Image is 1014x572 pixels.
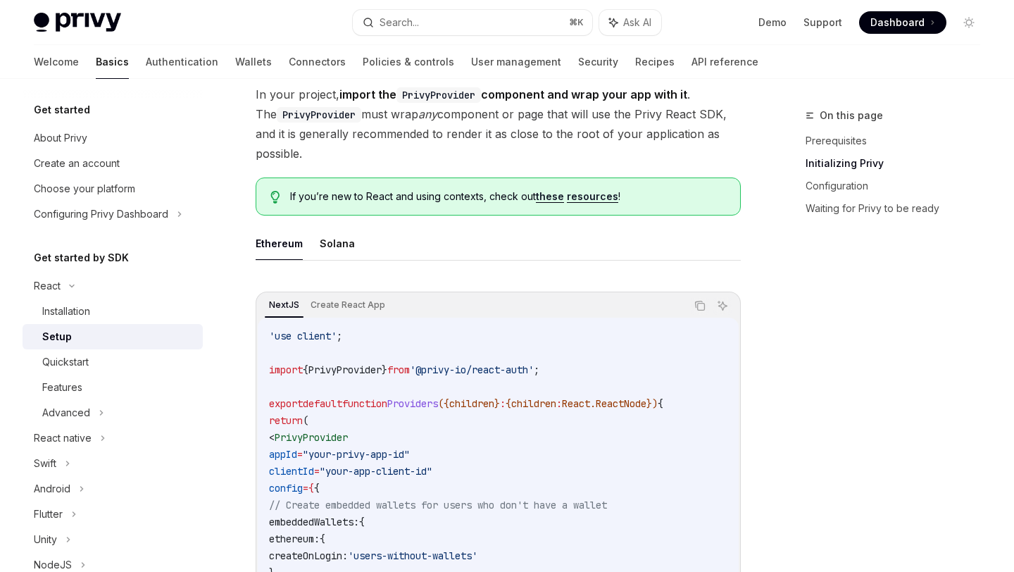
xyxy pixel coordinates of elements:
[290,189,726,204] span: If you’re new to React and using contexts, check out !
[658,397,663,410] span: {
[42,379,82,396] div: Features
[567,190,618,203] a: resources
[337,330,342,342] span: ;
[806,130,991,152] a: Prerequisites
[23,375,203,400] a: Features
[536,190,564,203] a: these
[820,107,883,124] span: On this page
[34,430,92,447] div: React native
[623,15,651,30] span: Ask AI
[269,533,320,545] span: ethereum:
[34,206,168,223] div: Configuring Privy Dashboard
[303,397,342,410] span: default
[578,45,618,79] a: Security
[23,324,203,349] a: Setup
[691,45,758,79] a: API reference
[353,10,591,35] button: Search...⌘K
[870,15,925,30] span: Dashboard
[418,107,437,121] em: any
[635,45,675,79] a: Recipes
[958,11,980,34] button: Toggle dark mode
[410,363,534,376] span: '@privy-io/react-auth'
[314,465,320,478] span: =
[42,328,72,345] div: Setup
[23,299,203,324] a: Installation
[23,125,203,151] a: About Privy
[303,363,308,376] span: {
[34,480,70,497] div: Android
[269,482,303,495] span: config
[342,397,387,410] span: function
[320,465,432,478] span: "your-app-client-id"
[380,14,419,31] div: Search...
[803,15,842,30] a: Support
[34,180,135,197] div: Choose your platform
[34,13,121,32] img: light logo
[806,197,991,220] a: Waiting for Privy to be ready
[562,397,590,410] span: React
[303,448,410,461] span: "your-privy-app-id"
[265,297,303,313] div: NextJS
[590,397,596,410] span: .
[34,455,56,472] div: Swift
[449,397,494,410] span: children
[713,297,732,315] button: Ask AI
[303,482,308,495] span: =
[269,363,303,376] span: import
[387,363,410,376] span: from
[511,397,556,410] span: children
[308,363,382,376] span: PrivyProvider
[34,101,90,118] h5: Get started
[500,397,506,410] span: :
[34,155,120,172] div: Create an account
[438,397,449,410] span: ({
[146,45,218,79] a: Authentication
[758,15,787,30] a: Demo
[599,10,661,35] button: Ask AI
[359,516,365,528] span: {
[306,297,389,313] div: Create React App
[348,549,477,562] span: 'users-without-wallets'
[269,431,275,444] span: <
[806,152,991,175] a: Initializing Privy
[269,499,607,511] span: // Create embedded wallets for users who don't have a wallet
[269,465,314,478] span: clientId
[339,87,687,101] strong: import the component and wrap your app with it
[534,363,539,376] span: ;
[363,45,454,79] a: Policies & controls
[269,516,359,528] span: embeddedWallets:
[256,85,741,163] span: In your project, . The must wrap component or page that will use the Privy React SDK, and it is g...
[691,297,709,315] button: Copy the contents from the code block
[556,397,562,410] span: :
[569,17,584,28] span: ⌘ K
[269,448,297,461] span: appId
[42,303,90,320] div: Installation
[269,397,303,410] span: export
[303,414,308,427] span: (
[320,227,355,260] button: Solana
[269,414,303,427] span: return
[34,531,57,548] div: Unity
[646,397,658,410] span: })
[471,45,561,79] a: User management
[308,482,314,495] span: {
[806,175,991,197] a: Configuration
[596,397,646,410] span: ReactNode
[387,397,438,410] span: Providers
[23,151,203,176] a: Create an account
[34,506,63,523] div: Flutter
[96,45,129,79] a: Basics
[269,549,348,562] span: createOnLogin:
[382,363,387,376] span: }
[506,397,511,410] span: {
[297,448,303,461] span: =
[270,191,280,204] svg: Tip
[494,397,500,410] span: }
[42,354,89,371] div: Quickstart
[34,130,87,147] div: About Privy
[289,45,346,79] a: Connectors
[314,482,320,495] span: {
[275,431,348,444] span: PrivyProvider
[235,45,272,79] a: Wallets
[23,176,203,201] a: Choose your platform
